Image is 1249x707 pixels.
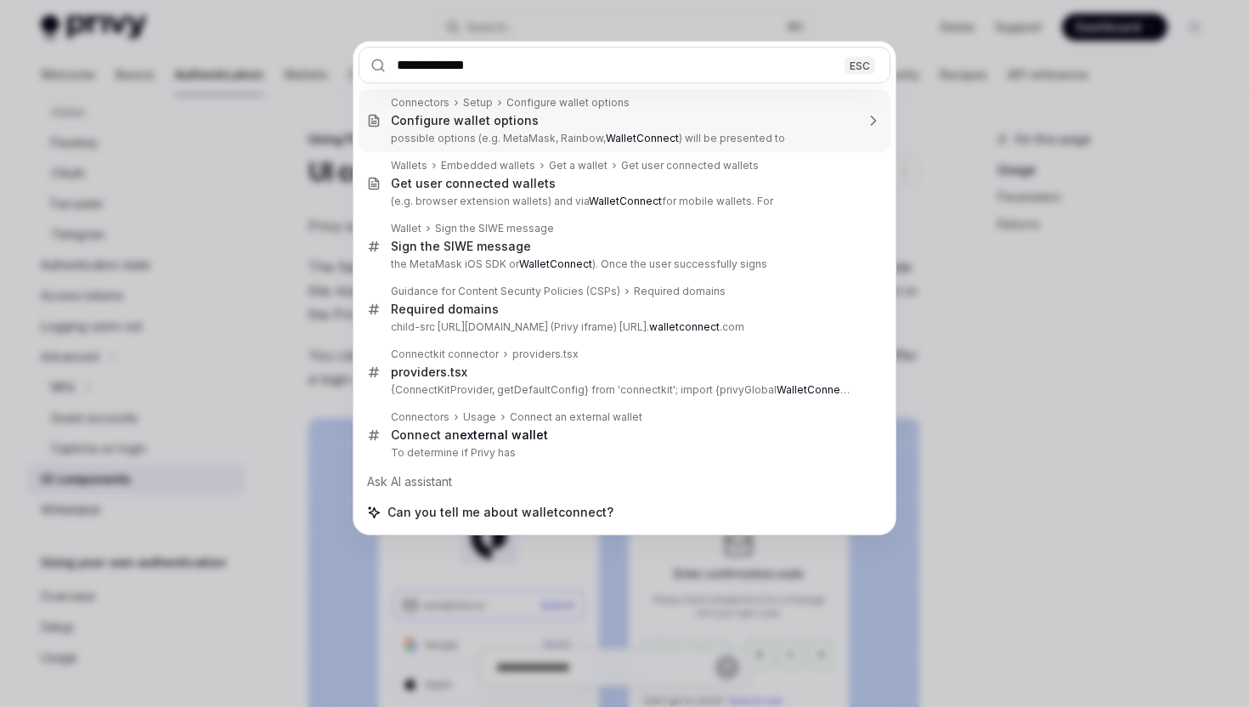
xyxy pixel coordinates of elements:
div: Setup [463,96,493,110]
div: Required domains [634,285,726,298]
div: Embedded wallets [441,159,535,173]
b: WalletConnect [519,257,592,270]
span: Can you tell me about walletconnect? [387,504,613,521]
b: WalletConnect [589,195,662,207]
div: Connectors [391,96,449,110]
div: providers.tsx [391,365,467,380]
div: Connectors [391,410,449,424]
div: Configure wallet options [391,113,539,128]
b: walletconnect [649,320,720,333]
div: Configure wallet options [506,96,630,110]
b: external wallet [460,427,548,442]
div: Get user connected wallets [391,176,556,191]
div: Get user connected wallets [621,159,759,173]
p: child-src [URL][DOMAIN_NAME] (Privy iframe) [URL]. .com [391,320,855,334]
p: (e.g. browser extension wallets) and via for mobile wallets. For [391,195,855,208]
p: the MetaMask iOS SDK or ). Once the user successfully signs [391,257,855,271]
div: Connect an external wallet [510,410,642,424]
div: Usage [463,410,496,424]
div: ESC [845,56,875,74]
div: Guidance for Content Security Policies (CSPs) [391,285,620,298]
div: Sign the SIWE message [435,222,554,235]
div: Required domains [391,302,499,317]
p: possible options (e.g. MetaMask, Rainbow, ) will be presented to [391,132,855,145]
div: Wallet [391,222,421,235]
p: {ConnectKitProvider, getDefaultConfig} from 'connectkit'; import {privyGlobal [391,383,855,397]
b: WalletConnect< [777,383,856,396]
div: Ask AI assistant [359,467,890,497]
div: providers.tsx [512,348,579,361]
div: Sign the SIWE message [391,239,531,254]
div: Connectkit connector [391,348,499,361]
p: To determine if Privy has [391,446,855,460]
div: Wallets [391,159,427,173]
b: WalletConnect [606,132,679,144]
div: Connect an [391,427,548,443]
div: Get a wallet [549,159,608,173]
